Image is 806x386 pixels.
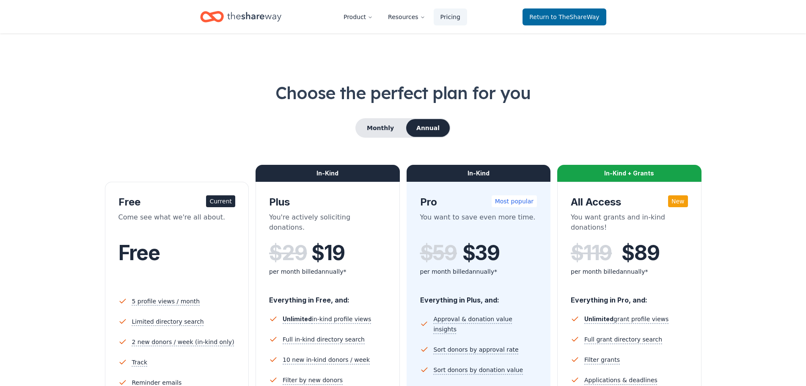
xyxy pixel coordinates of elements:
button: Annual [406,119,450,137]
div: Come see what we're all about. [118,212,236,236]
a: Home [200,7,281,27]
button: Resources [381,8,432,25]
h1: Choose the perfect plan for you [34,81,772,105]
span: Filter by new donors [283,375,343,385]
span: 2 new donors / week (in-kind only) [132,337,234,347]
div: per month billed annually* [269,267,386,277]
span: in-kind profile views [283,316,371,322]
span: Return [529,12,599,22]
div: Current [206,195,235,207]
span: Unlimited [283,315,312,322]
span: Unlimited [584,315,613,322]
span: grant profile views [584,316,668,322]
span: Approval & donation value insights [433,314,537,334]
a: Pricing [434,8,467,25]
div: In-Kind [256,165,400,182]
div: You want grants and in-kind donations! [571,212,688,236]
span: 5 profile views / month [132,296,200,306]
span: Free [118,240,160,265]
span: $ 39 [462,241,500,265]
div: All Access [571,195,688,209]
div: Everything in Pro, and: [571,288,688,305]
div: New [668,195,688,207]
div: Plus [269,195,386,209]
div: Everything in Free, and: [269,288,386,305]
span: Sort donors by donation value [434,365,523,375]
span: $ 19 [311,241,344,265]
div: In-Kind [407,165,551,182]
div: In-Kind + Grants [557,165,701,182]
span: Full grant directory search [584,334,662,344]
span: to TheShareWay [551,14,600,20]
div: You want to save even more time. [420,212,537,236]
div: per month billed annually* [571,267,688,277]
span: Limited directory search [132,317,204,327]
a: Returnto TheShareWay [523,8,606,25]
div: Most popular [492,195,537,207]
span: Applications & deadlines [584,375,657,385]
span: $ 89 [622,241,659,265]
span: Full in-kind directory search [283,334,365,344]
span: 10 new in-kind donors / week [283,355,370,365]
nav: Main [337,7,467,27]
span: Sort donors by approval rate [434,344,519,355]
button: Monthly [356,119,404,137]
div: Free [118,195,236,209]
div: Pro [420,195,537,209]
div: You're actively soliciting donations. [269,212,386,236]
div: Everything in Plus, and: [420,288,537,305]
span: Track [132,357,148,367]
span: Filter grants [584,355,620,365]
div: per month billed annually* [420,267,537,277]
button: Product [337,8,380,25]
